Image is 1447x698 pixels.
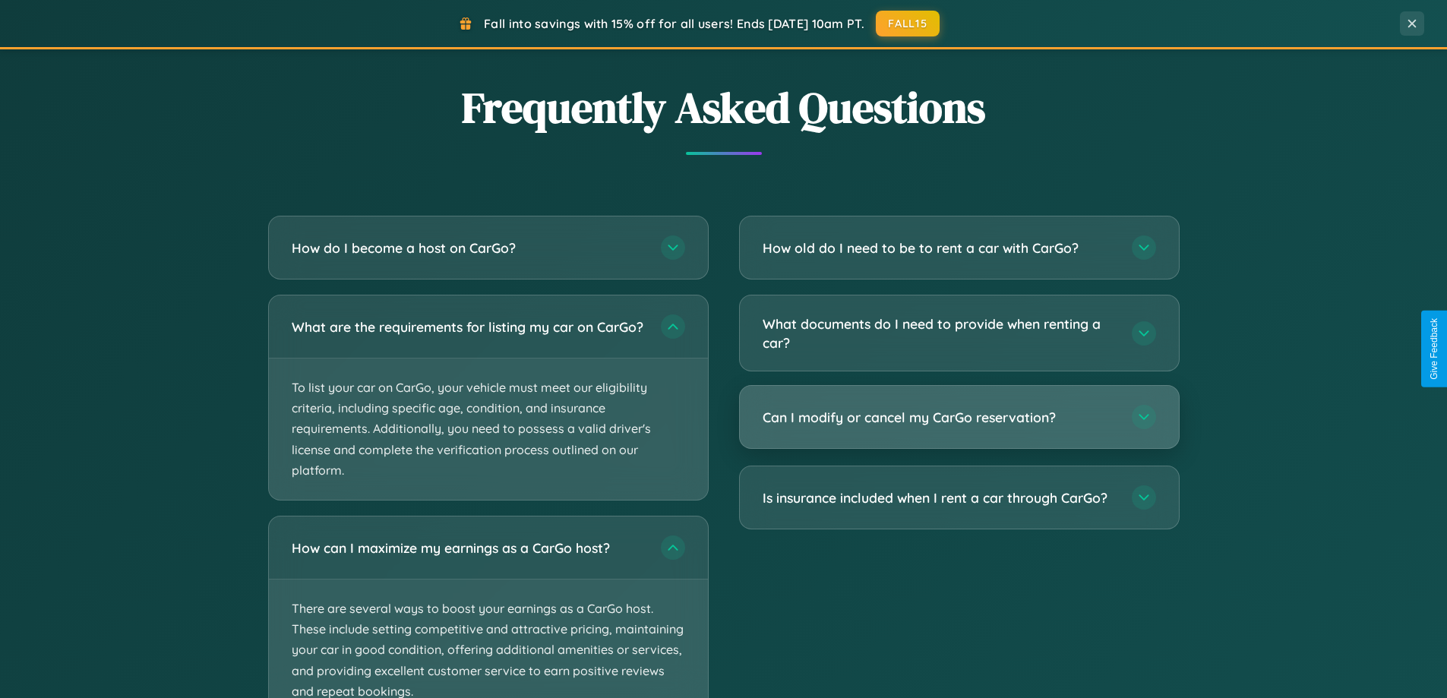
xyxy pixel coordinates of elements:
[1429,318,1439,380] div: Give Feedback
[268,78,1180,137] h2: Frequently Asked Questions
[292,238,646,257] h3: How do I become a host on CarGo?
[763,314,1117,352] h3: What documents do I need to provide when renting a car?
[292,539,646,557] h3: How can I maximize my earnings as a CarGo host?
[763,408,1117,427] h3: Can I modify or cancel my CarGo reservation?
[876,11,940,36] button: FALL15
[763,488,1117,507] h3: Is insurance included when I rent a car through CarGo?
[269,358,708,500] p: To list your car on CarGo, your vehicle must meet our eligibility criteria, including specific ag...
[763,238,1117,257] h3: How old do I need to be to rent a car with CarGo?
[484,16,864,31] span: Fall into savings with 15% off for all users! Ends [DATE] 10am PT.
[292,317,646,336] h3: What are the requirements for listing my car on CarGo?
